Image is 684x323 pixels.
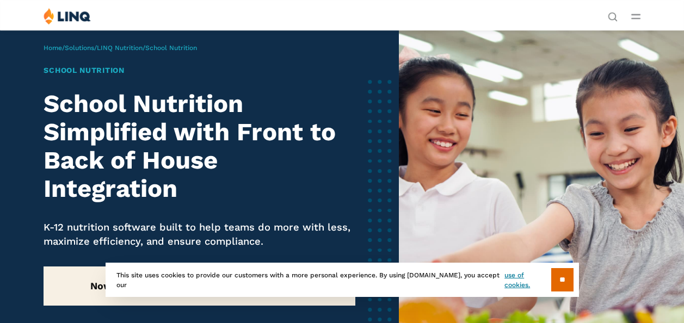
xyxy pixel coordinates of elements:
button: Open Main Menu [631,10,640,22]
h2: School Nutrition Simplified with Front to Back of House Integration [44,90,355,203]
a: use of cookies. [504,270,551,290]
span: / / / [44,44,197,52]
button: Open Search Bar [608,11,618,21]
nav: Utility Navigation [608,8,618,21]
a: Solutions [65,44,94,52]
img: LINQ | K‑12 Software [44,8,91,24]
span: School Nutrition [145,44,197,52]
p: K-12 nutrition software built to help teams do more with less, maximize efficiency, and ensure co... [44,220,355,249]
a: LINQ Nutrition [97,44,143,52]
div: This site uses cookies to provide our customers with a more personal experience. By using [DOMAIN... [106,263,579,297]
a: Home [44,44,62,52]
h1: School Nutrition [44,65,355,76]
